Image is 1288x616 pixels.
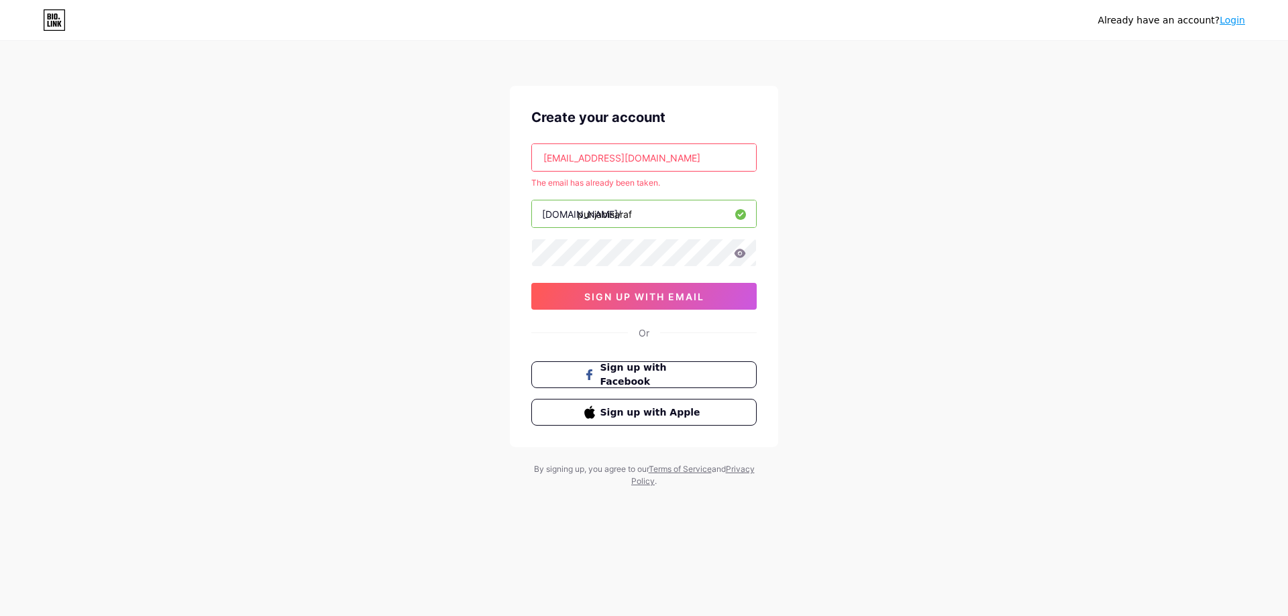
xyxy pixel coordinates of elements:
[649,464,712,474] a: Terms of Service
[639,326,649,340] div: Or
[584,291,704,302] span: sign up with email
[531,283,757,310] button: sign up with email
[532,144,756,171] input: Email
[1220,15,1245,25] a: Login
[600,406,704,420] span: Sign up with Apple
[530,463,758,487] div: By signing up, you agree to our and .
[542,207,621,221] div: [DOMAIN_NAME]/
[531,177,757,189] div: The email has already been taken.
[531,361,757,388] button: Sign up with Facebook
[531,107,757,127] div: Create your account
[1098,13,1245,27] div: Already have an account?
[531,399,757,426] button: Sign up with Apple
[532,200,756,227] input: username
[600,361,704,389] span: Sign up with Facebook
